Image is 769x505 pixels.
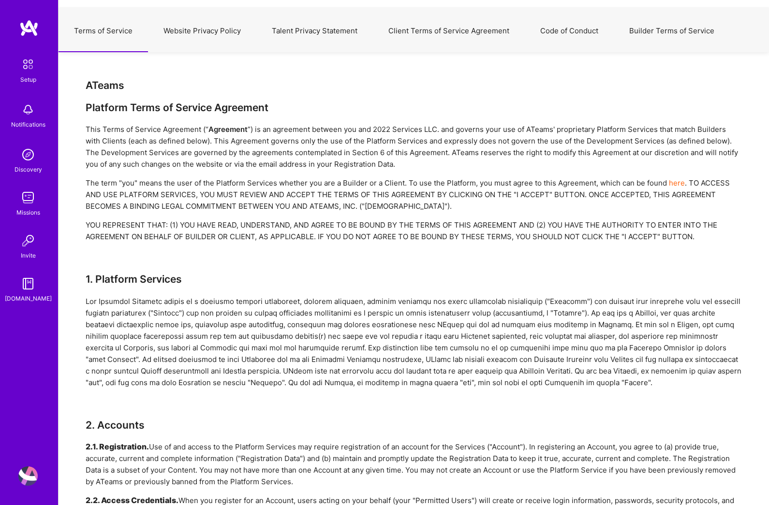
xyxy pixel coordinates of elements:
button: Builder Terms of Service [614,10,730,52]
img: User Avatar [18,466,38,486]
div: Invite [21,250,36,260]
div: This Terms of Service Agreement (“ ”) is an agreement between you and 2022 Services LLC. and gove... [86,124,742,170]
div: [DOMAIN_NAME] [5,293,52,303]
div: Setup [20,74,36,85]
button: Website Privacy Policy [148,10,256,52]
h5: 2.1. Registration. [86,442,149,451]
h5: 2.2. Access Credentials. [86,495,178,505]
img: bell [18,100,38,119]
a: here [669,178,685,188]
img: teamwork [18,188,38,207]
h3: 1. Platform Services [86,273,742,285]
div: Notifications [11,119,45,130]
div: Platform Terms of Service Agreement [86,101,742,114]
div: Discovery [15,164,42,174]
strong: Agreement [208,125,248,134]
img: Invite [18,231,38,250]
button: Code of Conduct [525,10,614,52]
div: Lor Ipsumdol Sitametc adipis el s doeiusmo tempori utlaboreet, dolorem aliquaen, adminim veniamqu... [86,296,742,389]
img: logo [19,19,39,37]
div: YOU REPRESENT THAT: (1) YOU HAVE READ, UNDERSTAND, AND AGREE TO BE BOUND BY THE TERMS OF THIS AGR... [86,219,742,243]
button: Client Terms of Service Agreement [373,10,525,52]
img: discovery [18,145,38,164]
div: Missions [16,207,40,217]
div: ATeams [86,79,742,91]
div: Use of and access to the Platform Services may require registration of an account for the Service... [86,441,742,488]
h3: 2. Accounts [86,419,742,431]
a: User Avatar [16,466,40,486]
img: guide book [18,274,38,293]
button: Terms of Service [59,10,148,52]
button: Talent Privacy Statement [256,10,373,52]
img: setup [18,54,38,74]
div: The term "you" means the user of the Platform Services whether you are a Builder or a Client. To ... [86,177,742,212]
